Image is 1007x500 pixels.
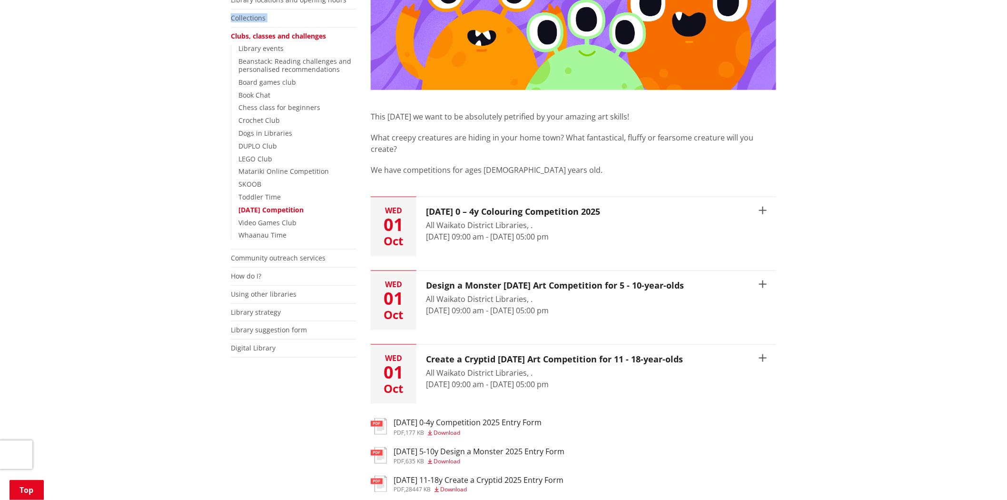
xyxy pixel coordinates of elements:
button: Wed 01 Oct Design a Monster [DATE] Art Competition for 5 - 10-year-olds All Waikato District Libr... [371,271,776,330]
span: Download [434,429,460,437]
a: Beanstack: Reading challenges and personalised recommendations [238,57,351,74]
a: How do I? [231,271,261,280]
a: Crochet Club [238,116,280,125]
div: , [394,430,542,436]
a: Video Games Club [238,218,296,227]
a: Library events [238,44,284,53]
iframe: Messenger Launcher [963,460,997,494]
h3: [DATE] 5-10y Design a Monster 2025 Entry Form [394,447,564,456]
p: We have competitions for ages [DEMOGRAPHIC_DATA] years old. [371,164,776,176]
a: [DATE] 11-18y Create a Cryptid 2025 Entry Form pdf,28447 KB Download [371,476,563,493]
span: 177 KB [405,429,424,437]
div: , [394,487,563,493]
img: document-pdf.svg [371,476,387,492]
span: pdf [394,486,404,494]
a: Collections [231,13,266,22]
div: Oct [371,309,416,320]
a: [DATE] 5-10y Design a Monster 2025 Entry Form pdf,635 KB Download [371,447,564,464]
a: Dogs in Libraries [238,129,292,138]
a: Board games club [238,78,296,87]
h3: [DATE] 0-4y Competition 2025 Entry Form [394,418,542,427]
a: Library strategy [231,308,281,317]
h3: [DATE] 0 – 4y Colouring Competition 2025 [426,207,600,217]
div: , [394,459,564,464]
div: All Waikato District Libraries, . [426,293,684,305]
a: Community outreach services [231,253,326,262]
a: Book Chat [238,90,270,100]
div: Wed [371,280,416,288]
div: All Waikato District Libraries, . [426,367,683,379]
h3: Create a Cryptid [DATE] Art Competition for 11 - 18-year-olds [426,354,683,365]
a: Whaanau Time [238,230,286,240]
a: Top [10,480,44,500]
a: Toddler Time [238,192,281,201]
a: DUPLO Club [238,141,277,150]
p: This [DATE] we want to be absolutely petrified by your amazing art skills! [371,111,776,122]
h3: [DATE] 11-18y Create a Cryptid 2025 Entry Form [394,476,563,485]
a: Clubs, classes and challenges [231,31,326,40]
a: Chess class for beginners [238,103,320,112]
a: Library suggestion form [231,325,307,334]
button: Wed 01 Oct [DATE] 0 – 4y Colouring Competition 2025 All Waikato District Libraries, . [DATE] 09:0... [371,197,776,256]
a: SKOOB [238,180,261,189]
time: [DATE] 09:00 am - [DATE] 05:00 pm [426,231,549,242]
a: [DATE] 0-4y Competition 2025 Entry Form pdf,177 KB Download [371,418,542,435]
div: Wed [371,207,416,214]
h3: Design a Monster [DATE] Art Competition for 5 - 10-year-olds [426,280,684,291]
time: [DATE] 09:00 am - [DATE] 05:00 pm [426,305,549,316]
span: Download [434,457,460,465]
p: What creepy creatures are hiding in your home town? What fantastical, fluffy or fearsome creature... [371,132,776,155]
div: Wed [371,354,416,362]
a: Digital Library [231,343,276,352]
span: Download [440,486,467,494]
span: pdf [394,429,404,437]
div: 01 [371,364,416,381]
a: Matariki Online Competition [238,167,329,176]
a: Using other libraries [231,290,296,299]
a: [DATE] Competition [238,205,304,214]
img: document-pdf.svg [371,418,387,435]
button: Wed 01 Oct Create a Cryptid [DATE] Art Competition for 11 - 18-year-olds All Waikato District Lib... [371,345,776,404]
img: document-pdf.svg [371,447,387,464]
div: Oct [371,235,416,247]
time: [DATE] 09:00 am - [DATE] 05:00 pm [426,379,549,390]
div: 01 [371,290,416,307]
div: 01 [371,216,416,233]
span: 28447 KB [405,486,431,494]
span: pdf [394,457,404,465]
span: 635 KB [405,457,424,465]
div: All Waikato District Libraries, . [426,220,600,231]
a: LEGO Club [238,154,272,163]
div: Oct [371,383,416,394]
